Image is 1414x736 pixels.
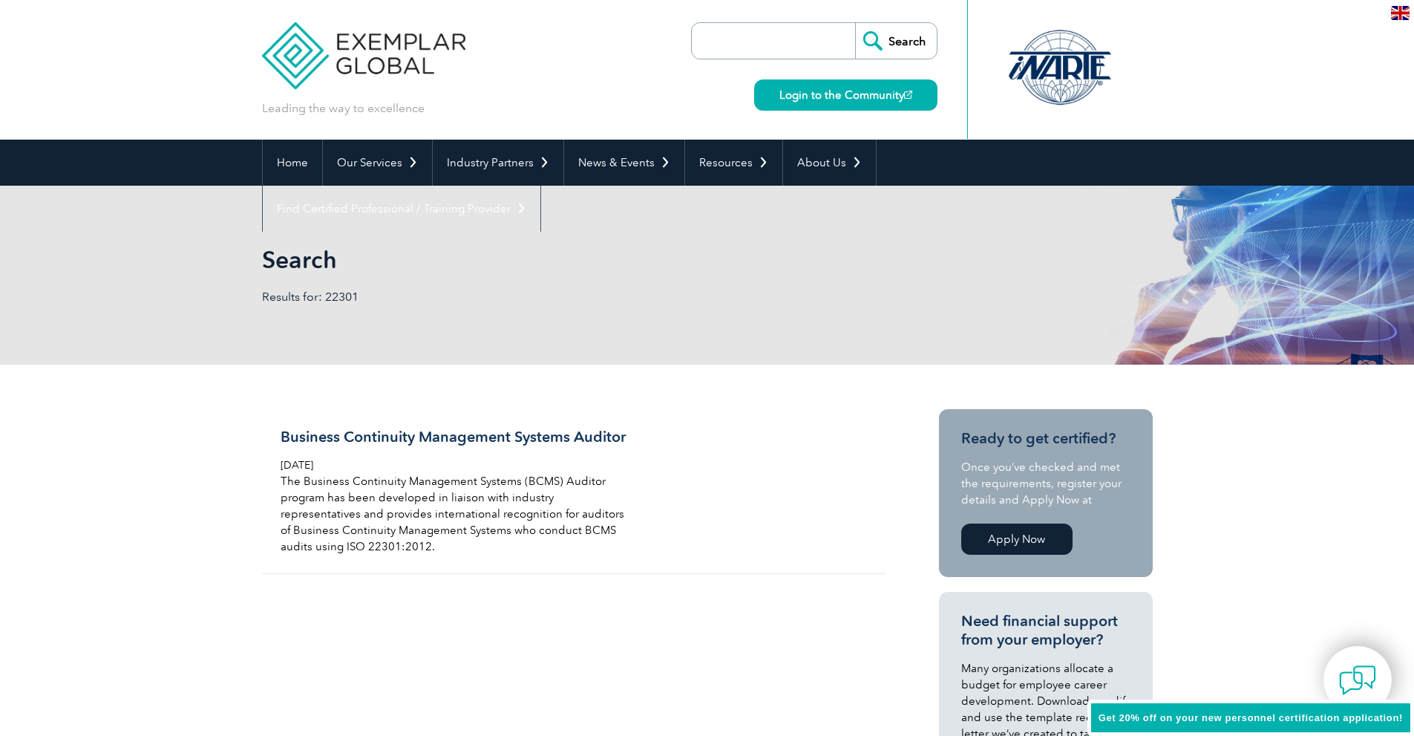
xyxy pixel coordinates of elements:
[855,23,937,59] input: Search
[783,140,876,186] a: About Us
[281,459,313,472] span: [DATE]
[262,409,886,574] a: Business Continuity Management Systems Auditor [DATE] The Business Continuity Management Systems ...
[263,186,540,232] a: Find Certified Professional / Training Provider
[1339,662,1376,699] img: contact-chat.png
[904,91,912,99] img: open_square.png
[281,428,632,446] h3: Business Continuity Management Systems Auditor
[262,100,425,117] p: Leading the way to excellence
[262,245,832,274] h1: Search
[1391,6,1410,20] img: en
[323,140,432,186] a: Our Services
[961,459,1130,508] p: Once you’ve checked and met the requirements, register your details and Apply Now at
[263,140,322,186] a: Home
[961,524,1073,555] a: Apply Now
[262,289,707,305] p: Results for: 22301
[685,140,782,186] a: Resources
[961,429,1130,448] h3: Ready to get certified?
[1099,712,1403,723] span: Get 20% off on your new personnel certification application!
[961,612,1130,649] h3: Need financial support from your employer?
[754,79,937,111] a: Login to the Community
[564,140,684,186] a: News & Events
[281,473,632,555] p: The Business Continuity Management Systems (BCMS) Auditor program has been developed in liaison w...
[433,140,563,186] a: Industry Partners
